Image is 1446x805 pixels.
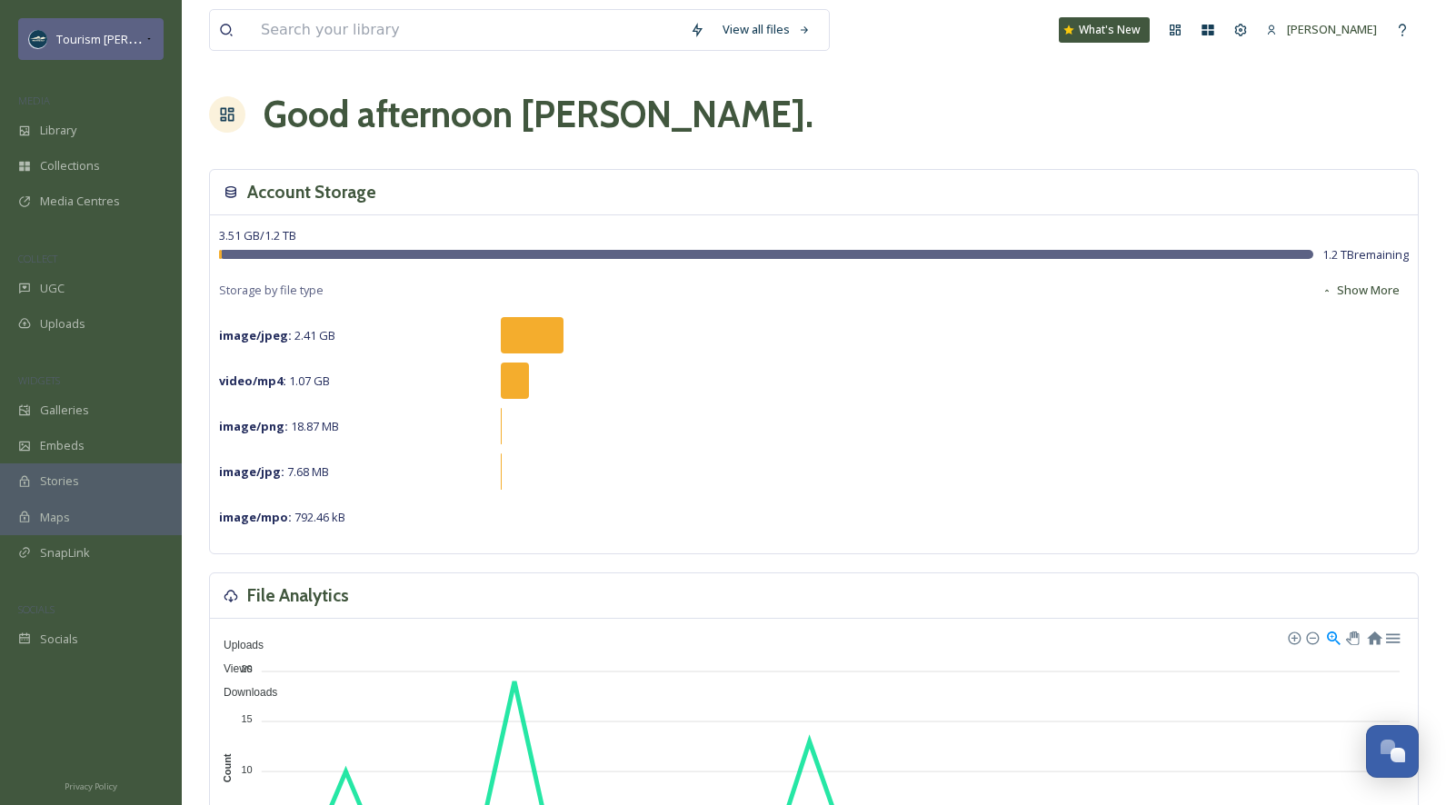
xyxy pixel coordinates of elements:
span: MEDIA [18,94,50,107]
span: Library [40,122,76,139]
span: [PERSON_NAME] [1287,21,1377,37]
text: Count [222,753,233,782]
span: Uploads [210,639,264,651]
span: UGC [40,280,65,297]
tspan: 15 [241,713,252,724]
span: Privacy Policy [65,780,117,792]
tspan: 10 [241,763,252,774]
strong: video/mp4 : [219,373,286,389]
span: Downloads [210,686,277,699]
span: 2.41 GB [219,327,335,343]
h3: File Analytics [247,582,349,609]
span: Maps [40,509,70,526]
strong: image/png : [219,418,288,434]
span: Embeds [40,437,85,454]
div: Zoom In [1287,631,1300,643]
span: Uploads [40,315,85,333]
span: Storage by file type [219,282,324,299]
span: 3.51 GB / 1.2 TB [219,227,296,243]
a: Privacy Policy [65,774,117,796]
span: Views [210,662,253,675]
span: 7.68 MB [219,463,329,480]
span: Socials [40,631,78,648]
a: What's New [1059,17,1150,43]
h1: Good afternoon [PERSON_NAME] . [264,87,813,142]
span: Stories [40,472,79,490]
a: [PERSON_NAME] [1257,12,1386,47]
span: Galleries [40,402,89,419]
input: Search your library [252,10,681,50]
button: Show More [1312,273,1409,308]
span: 792.46 kB [219,509,345,525]
strong: image/mpo : [219,509,292,525]
tspan: 20 [241,663,252,674]
div: Menu [1384,629,1400,644]
span: 1.2 TB remaining [1322,246,1409,263]
span: Media Centres [40,193,120,210]
a: View all files [713,12,820,47]
div: Panning [1346,631,1357,642]
span: 18.87 MB [219,418,339,434]
h3: Account Storage [247,179,376,205]
button: Open Chat [1366,725,1419,778]
strong: image/jpeg : [219,327,292,343]
span: Tourism [PERSON_NAME] [56,30,194,47]
span: SOCIALS [18,602,55,616]
span: SnapLink [40,544,90,562]
span: Collections [40,157,100,174]
div: Selection Zoom [1325,629,1341,644]
span: 1.07 GB [219,373,330,389]
div: Reset Zoom [1366,629,1381,644]
img: Social%20Media%20Profile%20Picture.png [29,30,47,48]
strong: image/jpg : [219,463,284,480]
div: Zoom Out [1305,631,1318,643]
span: COLLECT [18,252,57,265]
span: WIDGETS [18,373,60,387]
